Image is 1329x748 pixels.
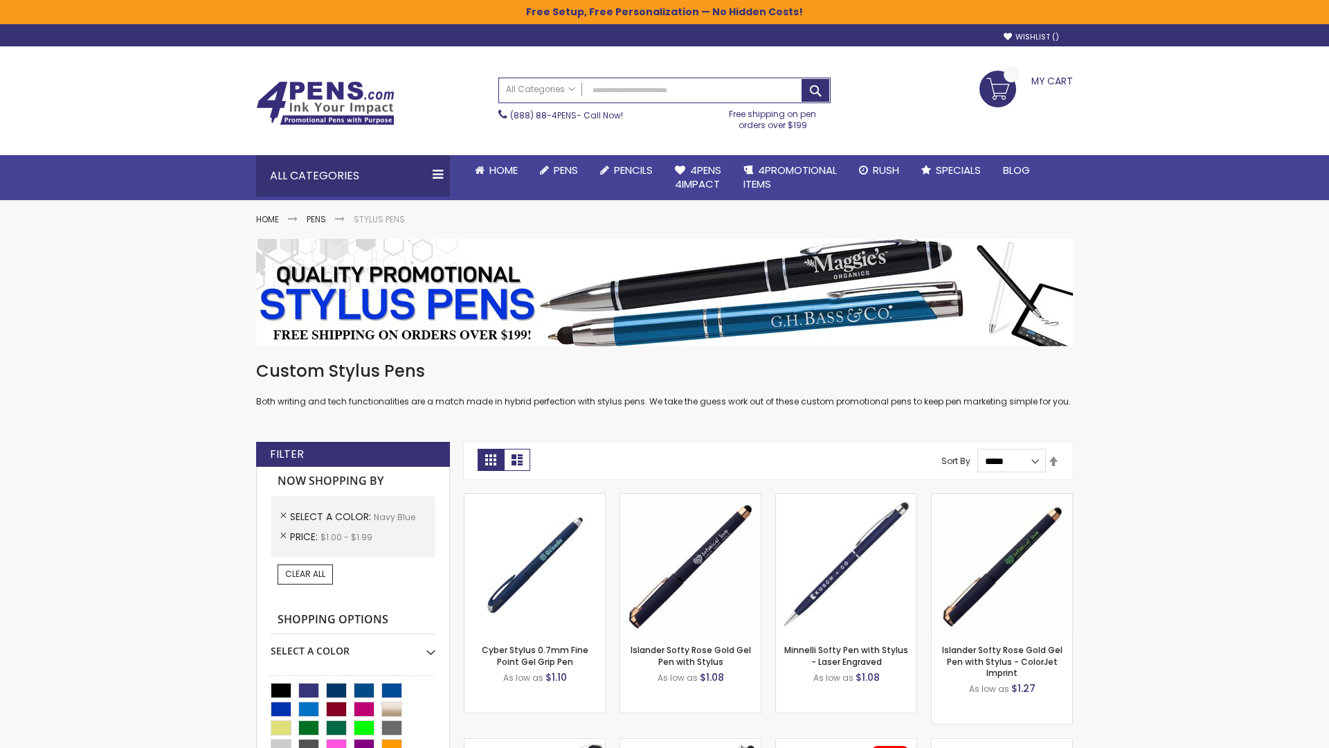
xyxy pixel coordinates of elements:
strong: Now Shopping by [271,467,435,496]
img: Islander Softy Rose Gold Gel Pen with Stylus - ColorJet Imprint-Navy Blue [932,494,1072,634]
a: Islander Softy Rose Gold Gel Pen with Stylus [631,644,751,667]
span: $1.10 [545,670,567,684]
a: (888) 88-4PENS [510,109,577,121]
span: Blog [1003,163,1030,177]
a: Pens [529,155,589,186]
span: $1.27 [1011,682,1036,695]
span: 4Pens 4impact [675,163,721,191]
div: Select A Color [271,634,435,658]
div: Free shipping on pen orders over $199 [715,103,831,131]
span: Navy Blue [374,511,415,523]
span: Specials [936,163,981,177]
a: Wishlist [1004,32,1059,42]
span: As low as [503,672,543,684]
img: Stylus Pens [256,239,1073,346]
a: 4Pens4impact [664,155,732,200]
img: Cyber Stylus 0.7mm Fine Point Gel Grip Pen-Navy Blue [464,494,605,634]
span: As low as [969,683,1009,695]
img: Minnelli Softy Pen with Stylus - Laser Engraved-Navy Blue [776,494,916,634]
span: Rush [873,163,899,177]
span: Clear All [285,568,325,580]
span: As low as [813,672,853,684]
label: Sort By [941,455,970,467]
h1: Custom Stylus Pens [256,360,1073,382]
span: As low as [658,672,698,684]
img: 4Pens Custom Pens and Promotional Products [256,81,395,125]
a: All Categories [499,78,582,101]
strong: Stylus Pens [354,213,405,225]
img: Islander Softy Rose Gold Gel Pen with Stylus-Navy Blue [620,494,761,634]
a: Pencils [589,155,664,186]
strong: Grid [478,449,504,471]
span: $1.08 [700,670,724,684]
a: Islander Softy Rose Gold Gel Pen with Stylus - ColorJet Imprint [942,644,1063,678]
a: Cyber Stylus 0.7mm Fine Point Gel Grip Pen [482,644,588,667]
div: Both writing and tech functionalities are a match made in hybrid perfection with stylus pens. We ... [256,360,1073,408]
span: Pens [554,163,578,177]
a: Clear All [278,564,333,584]
span: All Categories [506,84,575,95]
a: Islander Softy Rose Gold Gel Pen with Stylus - ColorJet Imprint-Navy Blue [932,493,1072,505]
a: Minnelli Softy Pen with Stylus - Laser Engraved-Navy Blue [776,493,916,505]
a: Home [464,155,529,186]
a: Cyber Stylus 0.7mm Fine Point Gel Grip Pen-Navy Blue [464,493,605,505]
span: Price [290,530,320,544]
a: Rush [848,155,910,186]
span: Pencils [614,163,653,177]
span: 4PROMOTIONAL ITEMS [743,163,837,191]
span: $1.00 - $1.99 [320,531,372,543]
span: Select A Color [290,510,374,524]
a: Specials [910,155,992,186]
div: All Categories [256,155,450,197]
strong: Shopping Options [271,605,435,635]
a: Islander Softy Rose Gold Gel Pen with Stylus-Navy Blue [620,493,761,505]
a: Pens [307,213,326,225]
strong: Filter [270,447,304,462]
span: Home [489,163,518,177]
span: $1.08 [856,670,880,684]
a: Blog [992,155,1041,186]
span: - Call Now! [510,109,623,121]
a: Minnelli Softy Pen with Stylus - Laser Engraved [784,644,908,667]
a: Home [256,213,279,225]
a: 4PROMOTIONALITEMS [732,155,848,200]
